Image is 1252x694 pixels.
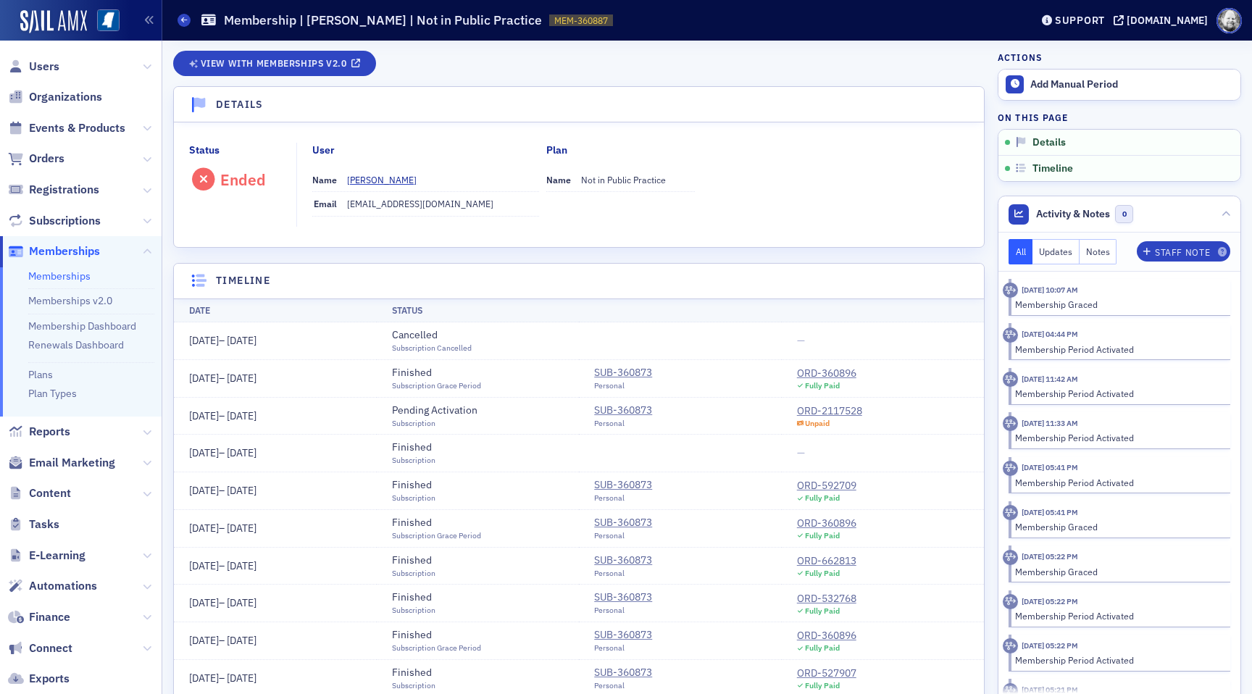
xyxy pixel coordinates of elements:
[581,168,695,191] dd: Not in Public Practice
[797,628,856,643] a: ORD-360896
[29,578,97,594] span: Automations
[797,478,856,493] div: ORD-592709
[797,666,856,681] a: ORD-527907
[1003,505,1018,520] div: Activity
[594,380,652,392] div: Personal
[392,590,435,605] div: Finished
[998,111,1241,124] h4: On this page
[998,51,1043,64] h4: Actions
[392,365,481,380] div: Finished
[189,446,219,459] span: [DATE]
[8,578,97,594] a: Automations
[20,10,87,33] img: SailAMX
[392,343,472,354] div: Subscription Cancelled
[189,334,219,347] span: [DATE]
[189,596,256,609] span: –
[189,372,219,385] span: [DATE]
[29,640,72,656] span: Connect
[1127,14,1208,27] div: [DOMAIN_NAME]
[189,634,219,647] span: [DATE]
[554,14,608,27] span: MEM-360887
[594,665,652,680] a: SUB-360873
[220,170,266,189] div: Ended
[1022,418,1078,428] time: 6/6/2025 11:33 AM
[189,446,256,459] span: –
[227,484,256,497] span: [DATE]
[189,409,256,422] span: –
[8,89,102,105] a: Organizations
[29,455,115,471] span: Email Marketing
[8,182,99,198] a: Registrations
[189,559,256,572] span: –
[1003,638,1018,653] div: Activity
[347,192,539,215] dd: [EMAIL_ADDRESS][DOMAIN_NAME]
[314,198,337,209] span: Email
[216,273,270,288] h4: Timeline
[87,9,120,34] a: View Homepage
[227,596,256,609] span: [DATE]
[29,548,85,564] span: E-Learning
[8,151,64,167] a: Orders
[797,553,856,569] div: ORD-662813
[805,606,840,616] div: Fully Paid
[797,404,862,419] div: ORD-2117528
[8,609,70,625] a: Finance
[594,365,652,380] a: SUB-360873
[594,553,652,568] a: SUB-360873
[28,269,91,283] a: Memberships
[28,338,124,351] a: Renewals Dashboard
[1022,507,1078,517] time: 5/5/2025 05:41 PM
[347,173,427,186] a: [PERSON_NAME]
[1009,239,1033,264] button: All
[1022,551,1078,561] time: 5/5/2025 05:22 PM
[1032,162,1073,175] span: Timeline
[1022,640,1078,651] time: 5/5/2025 05:22 PM
[594,627,652,643] a: SUB-360873
[1003,372,1018,387] div: Activity
[797,366,856,381] a: ORD-360896
[29,609,70,625] span: Finance
[1155,248,1210,256] div: Staff Note
[1080,239,1117,264] button: Notes
[1015,431,1220,444] div: Membership Period Activated
[227,446,256,459] span: [DATE]
[392,440,435,455] div: Finished
[805,419,830,428] div: Unpaid
[28,319,136,333] a: Membership Dashboard
[594,605,652,616] div: Personal
[28,368,53,381] a: Plans
[1137,241,1230,262] button: Staff Note
[392,380,481,392] div: Subscription Grace Period
[8,455,115,471] a: Email Marketing
[29,151,64,167] span: Orders
[392,568,435,580] div: Subscription
[1115,205,1133,223] span: 0
[227,522,256,535] span: [DATE]
[1015,476,1220,489] div: Membership Period Activated
[189,409,219,422] span: [DATE]
[1036,206,1110,222] span: Activity & Notes
[29,424,70,440] span: Reports
[1022,596,1078,606] time: 5/5/2025 05:22 PM
[29,671,70,687] span: Exports
[1015,609,1220,622] div: Membership Period Activated
[29,243,100,259] span: Memberships
[594,590,652,605] a: SUB-360873
[189,522,219,535] span: [DATE]
[805,493,840,503] div: Fully Paid
[227,372,256,385] span: [DATE]
[594,515,652,530] div: SUB-360873
[29,120,125,136] span: Events & Products
[797,446,805,459] span: —
[1015,298,1220,311] div: Membership Graced
[594,403,652,418] a: SUB-360873
[189,484,256,497] span: –
[392,455,435,467] div: Subscription
[1114,15,1213,25] button: [DOMAIN_NAME]
[392,680,435,692] div: Subscription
